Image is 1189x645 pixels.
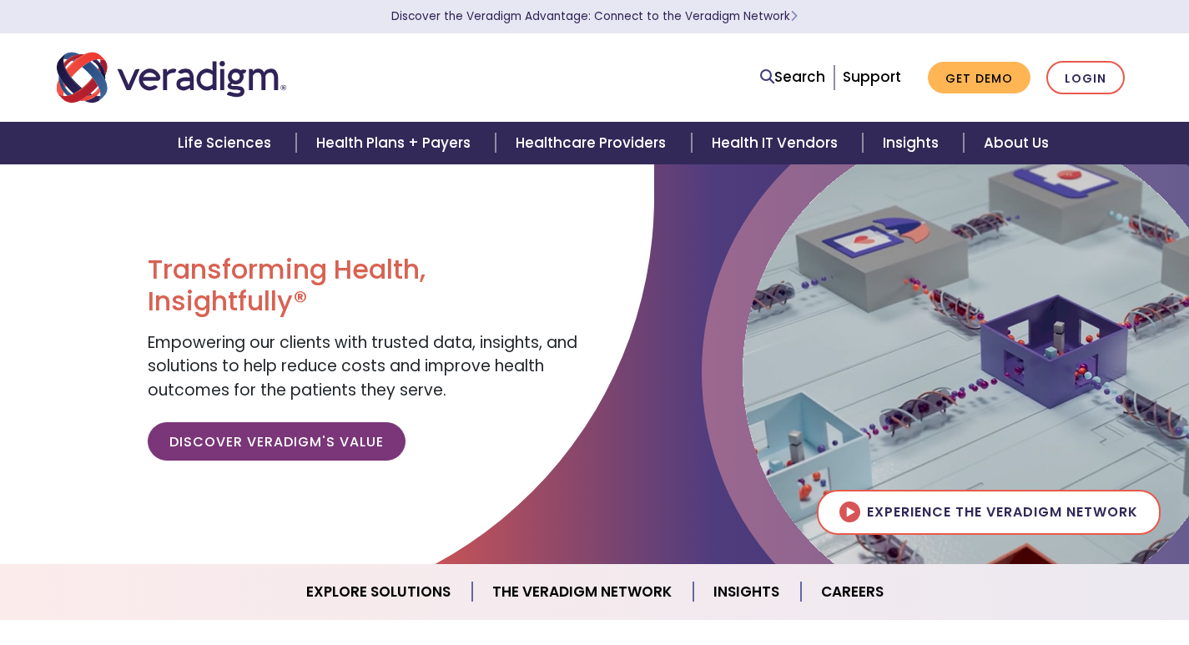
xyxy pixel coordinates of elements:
[1046,61,1125,95] a: Login
[964,122,1069,164] a: About Us
[472,571,693,613] a: The Veradigm Network
[928,62,1030,94] a: Get Demo
[496,122,691,164] a: Healthcare Providers
[148,254,582,318] h1: Transforming Health, Insightfully®
[801,571,904,613] a: Careers
[148,331,577,401] span: Empowering our clients with trusted data, insights, and solutions to help reduce costs and improv...
[148,422,406,461] a: Discover Veradigm's Value
[863,122,964,164] a: Insights
[692,122,863,164] a: Health IT Vendors
[760,66,825,88] a: Search
[286,571,472,613] a: Explore Solutions
[296,122,496,164] a: Health Plans + Payers
[57,50,286,105] img: Veradigm logo
[693,571,801,613] a: Insights
[790,8,798,24] span: Learn More
[843,67,901,87] a: Support
[391,8,798,24] a: Discover the Veradigm Advantage: Connect to the Veradigm NetworkLearn More
[158,122,296,164] a: Life Sciences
